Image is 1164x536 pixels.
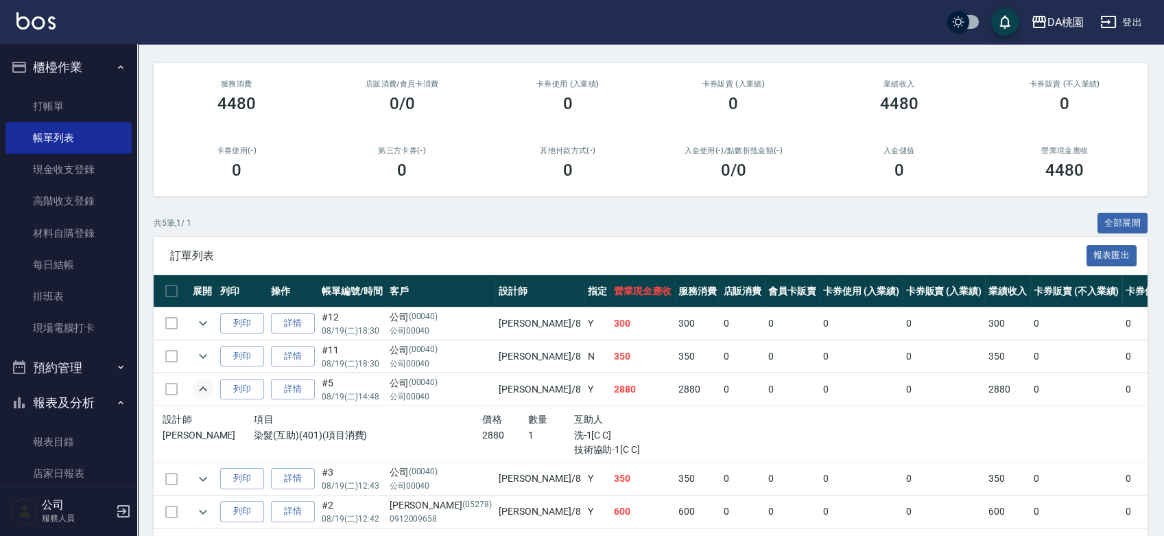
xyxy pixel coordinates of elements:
[765,463,820,495] td: 0
[5,281,132,312] a: 排班表
[397,161,407,180] h3: 0
[322,358,383,370] p: 08/19 (二) 18:30
[318,373,386,406] td: #5
[894,161,904,180] h3: 0
[675,307,720,340] td: 300
[268,275,318,307] th: 操作
[462,498,492,513] p: (05278)
[765,496,820,528] td: 0
[217,94,256,113] h3: 4480
[985,463,1030,495] td: 350
[5,458,132,489] a: 店家日報表
[765,340,820,373] td: 0
[482,414,502,425] span: 價格
[193,379,213,399] button: expand row
[985,373,1030,406] td: 2880
[220,501,264,522] button: 列印
[495,496,584,528] td: [PERSON_NAME] /8
[42,498,112,512] h5: 公司
[170,80,303,89] h3: 服務消費
[390,310,492,325] div: 公司
[495,275,584,307] th: 設計師
[720,275,765,307] th: 店販消費
[1030,275,1122,307] th: 卡券販賣 (不入業績)
[5,218,132,249] a: 材料自購登錄
[318,463,386,495] td: #3
[409,343,438,358] p: (00040)
[903,307,986,340] td: 0
[390,480,492,492] p: 公司00040
[220,468,264,489] button: 列印
[563,161,573,180] h3: 0
[254,414,274,425] span: 項目
[390,94,415,113] h3: 0/0
[820,340,903,373] td: 0
[5,312,132,344] a: 現場電腦打卡
[1030,373,1122,406] td: 0
[495,373,584,406] td: [PERSON_NAME] /8
[999,80,1132,89] h2: 卡券販賣 (不入業績)
[318,307,386,340] td: #12
[409,465,438,480] p: (00040)
[985,275,1030,307] th: 業績收入
[501,146,634,155] h2: 其他付款方式(-)
[574,414,604,425] span: 互助人
[584,275,610,307] th: 指定
[217,275,268,307] th: 列印
[170,249,1086,263] span: 訂單列表
[482,428,528,443] p: 2880
[820,463,903,495] td: 0
[5,385,132,421] button: 報表及分析
[322,480,383,492] p: 08/19 (二) 12:43
[667,80,800,89] h2: 卡券販賣 (入業績)
[985,307,1030,340] td: 300
[5,249,132,281] a: 每日結帳
[720,340,765,373] td: 0
[11,498,38,525] img: Person
[232,161,241,180] h3: 0
[903,340,986,373] td: 0
[318,496,386,528] td: #2
[720,373,765,406] td: 0
[610,275,675,307] th: 營業現金應收
[1095,10,1148,35] button: 登出
[833,80,966,89] h2: 業績收入
[322,325,383,337] p: 08/19 (二) 18:30
[170,146,303,155] h2: 卡券使用(-)
[220,346,264,367] button: 列印
[675,340,720,373] td: 350
[5,49,132,85] button: 櫃檯作業
[675,275,720,307] th: 服務消費
[390,325,492,337] p: 公司00040
[495,307,584,340] td: [PERSON_NAME] /8
[5,154,132,185] a: 現金收支登錄
[1086,245,1137,266] button: 報表匯出
[193,469,213,489] button: expand row
[5,426,132,458] a: 報表目錄
[163,428,254,443] p: [PERSON_NAME]
[584,373,610,406] td: Y
[820,496,903,528] td: 0
[495,463,584,495] td: [PERSON_NAME] /8
[1030,463,1122,495] td: 0
[409,310,438,325] p: (00040)
[833,146,966,155] h2: 入金儲值
[271,501,315,522] a: 詳情
[271,468,315,489] a: 詳情
[903,496,986,528] td: 0
[322,513,383,525] p: 08/19 (二) 12:42
[820,275,903,307] th: 卡券使用 (入業績)
[721,161,746,180] h3: 0 /0
[610,340,675,373] td: 350
[765,307,820,340] td: 0
[584,463,610,495] td: Y
[16,12,56,30] img: Logo
[1086,248,1137,261] a: 報表匯出
[584,496,610,528] td: Y
[610,463,675,495] td: 350
[336,146,469,155] h2: 第三方卡券(-)
[5,91,132,122] a: 打帳單
[675,496,720,528] td: 600
[820,373,903,406] td: 0
[163,414,192,425] span: 設計師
